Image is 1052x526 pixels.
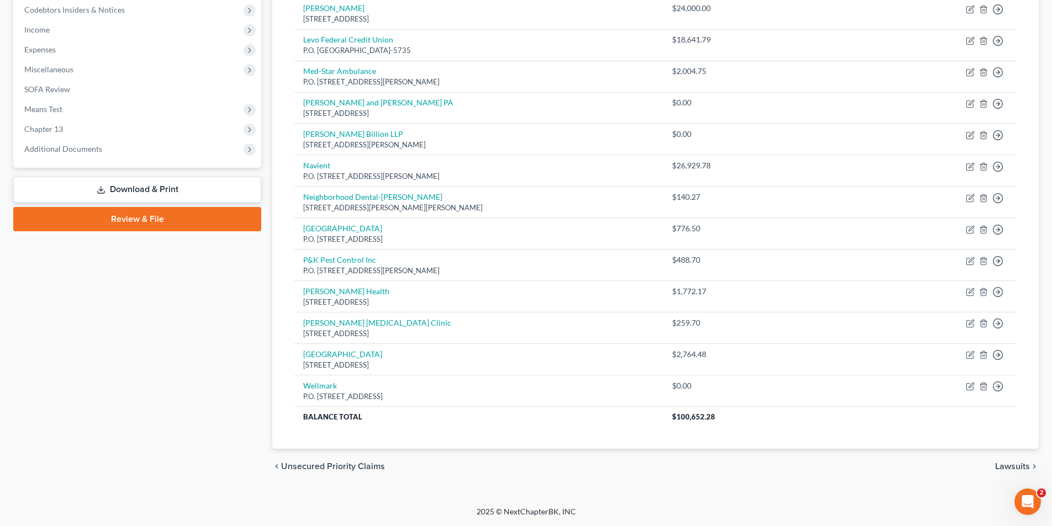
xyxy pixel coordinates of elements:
[24,104,62,114] span: Means Test
[1037,488,1046,497] span: 2
[672,412,715,421] span: $100,652.28
[303,66,376,76] a: Med-Star Ambulance
[672,129,760,140] div: $0.00
[24,25,50,34] span: Income
[272,462,385,471] button: chevron_left Unsecured Priority Claims
[672,34,760,45] div: $18,641.79
[303,98,453,107] a: [PERSON_NAME] and [PERSON_NAME] PA
[303,161,330,170] a: Navient
[1030,462,1039,471] i: chevron_right
[672,160,760,171] div: $26,929.78
[1014,488,1041,515] iframe: Intercom live chat
[303,203,654,213] div: [STREET_ADDRESS][PERSON_NAME][PERSON_NAME]
[303,224,382,233] a: [GEOGRAPHIC_DATA]
[303,286,389,296] a: [PERSON_NAME] Health
[303,35,393,44] a: Levo Federal Credit Union
[672,254,760,265] div: $488.70
[303,360,654,370] div: [STREET_ADDRESS]
[303,265,654,276] div: P.O. [STREET_ADDRESS][PERSON_NAME]
[24,124,63,134] span: Chapter 13
[303,45,654,56] div: P.O. [GEOGRAPHIC_DATA]-5735
[303,234,654,245] div: P.O. [STREET_ADDRESS]
[995,462,1039,471] button: Lawsuits chevron_right
[303,192,442,201] a: Neighborhood Dental-[PERSON_NAME]
[672,349,760,360] div: $2,764.48
[303,328,654,339] div: [STREET_ADDRESS]
[303,129,403,139] a: [PERSON_NAME] Billion LLP
[303,14,654,24] div: [STREET_ADDRESS]
[24,5,125,14] span: Codebtors Insiders & Notices
[303,77,654,87] div: P.O. [STREET_ADDRESS][PERSON_NAME]
[672,3,760,14] div: $24,000.00
[15,79,261,99] a: SOFA Review
[24,144,102,153] span: Additional Documents
[294,407,663,427] th: Balance Total
[303,381,337,390] a: Wellmark
[672,97,760,108] div: $0.00
[24,84,70,94] span: SOFA Review
[672,223,760,234] div: $776.50
[303,140,654,150] div: [STREET_ADDRESS][PERSON_NAME]
[13,207,261,231] a: Review & File
[303,318,451,327] a: [PERSON_NAME] [MEDICAL_DATA] Clinic
[212,506,841,526] div: 2025 © NextChapterBK, INC
[303,297,654,307] div: [STREET_ADDRESS]
[303,108,654,119] div: [STREET_ADDRESS]
[24,45,56,54] span: Expenses
[13,177,261,203] a: Download & Print
[303,391,654,402] div: P.O. [STREET_ADDRESS]
[672,317,760,328] div: $259.70
[672,192,760,203] div: $140.27
[281,462,385,471] span: Unsecured Priority Claims
[995,462,1030,471] span: Lawsuits
[672,380,760,391] div: $0.00
[24,65,73,74] span: Miscellaneous
[303,255,376,264] a: P&K Pest Control Inc
[303,3,364,13] a: [PERSON_NAME]
[672,286,760,297] div: $1,772.17
[272,462,281,471] i: chevron_left
[672,66,760,77] div: $2,004.75
[303,171,654,182] div: P.O. [STREET_ADDRESS][PERSON_NAME]
[303,349,382,359] a: [GEOGRAPHIC_DATA]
